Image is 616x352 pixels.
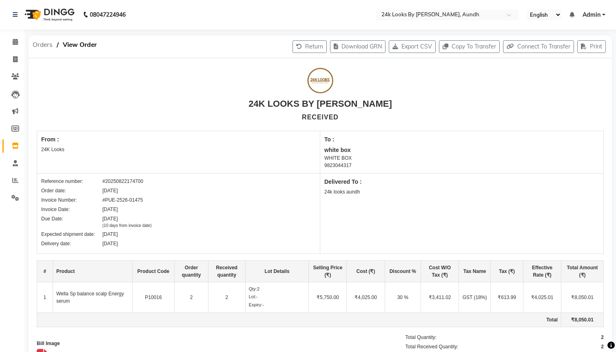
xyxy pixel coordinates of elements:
div: RECEIVED [302,112,339,122]
div: Delivered To : [324,178,599,186]
span: Admin [583,11,600,19]
td: P10016 [132,282,175,313]
th: Selling Price (₹) [309,260,347,282]
div: Reference number: [41,178,102,185]
div: Invoice Number: [41,196,102,204]
div: 2 [601,334,604,341]
th: Cost W/O Tax (₹) [421,260,459,282]
td: Wella Sp balance scalp Energy serum [53,282,132,313]
th: Cost (₹) [347,260,385,282]
th: Effective Rate (₹) [523,260,561,282]
th: Received quantity [208,260,245,282]
th: Product Code [132,260,175,282]
div: To : [324,135,599,144]
button: Print [577,40,606,53]
button: Copy To Transfer [439,40,500,53]
td: ₹8,050.01 [561,282,604,313]
div: (10 days from invoice date) [102,222,152,229]
td: ₹3,411.02 [421,282,459,313]
th: Discount % [385,260,421,282]
div: Invoice Date: [41,206,102,213]
div: 2 [249,286,306,293]
div: #PUE-2526-01475 [102,196,143,204]
span: View Order [59,37,101,52]
span: Expiry: [249,302,263,307]
th: Product [53,260,132,282]
td: ₹5,750.00 [309,282,347,313]
div: WHITE BOX [324,154,599,162]
td: ₹4,025.01 [523,282,561,313]
td: 2 [175,282,208,313]
th: Order quantity [175,260,208,282]
div: Order date: [41,187,102,194]
div: Expected shipment date: [41,231,102,238]
div: [DATE] [102,231,118,238]
div: - [249,293,306,300]
th: # [37,260,53,282]
img: logo [21,3,77,26]
div: [DATE] [102,187,118,194]
td: Total [37,313,561,327]
div: Delivery date: [41,240,102,247]
button: Export CSV [389,40,436,53]
td: GST (18%) [459,282,491,313]
b: 08047224946 [90,3,126,26]
td: 30 % [385,282,421,313]
div: [DATE] [102,206,118,213]
div: - [249,301,306,308]
td: 1 [37,282,53,313]
th: Tax Name [459,260,491,282]
div: Due Date: [41,215,102,229]
button: Return [292,40,327,53]
div: 9823044317 [324,162,599,169]
td: ₹4,025.00 [347,282,385,313]
span: Orders [29,37,57,52]
div: #20250822174700 [102,178,143,185]
button: Connect To Transfer [503,40,574,53]
div: 24K Looks [41,146,316,153]
th: Tax (₹) [491,260,523,282]
div: [DATE] [102,215,152,229]
div: From : [41,135,316,144]
span: Lot: [249,294,256,299]
th: Lot Details [245,260,309,282]
td: ₹613.99 [491,282,523,313]
div: Bill Image [37,340,377,347]
div: white box [324,146,599,154]
span: Qty: [249,286,257,291]
td: ₹8,050.01 [561,313,604,327]
div: Total Quantity: [405,334,437,341]
div: [DATE] [102,240,118,247]
img: Company Logo [308,68,333,93]
div: 24k looks aundh [324,188,599,196]
td: 2 [208,282,245,313]
div: 2 [601,343,604,350]
button: Download GRN [330,40,386,53]
div: 24K LOOKS BY [PERSON_NAME] [248,97,392,110]
div: Total Received Quantity: [405,343,459,350]
th: Total Amount (₹) [561,260,604,282]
